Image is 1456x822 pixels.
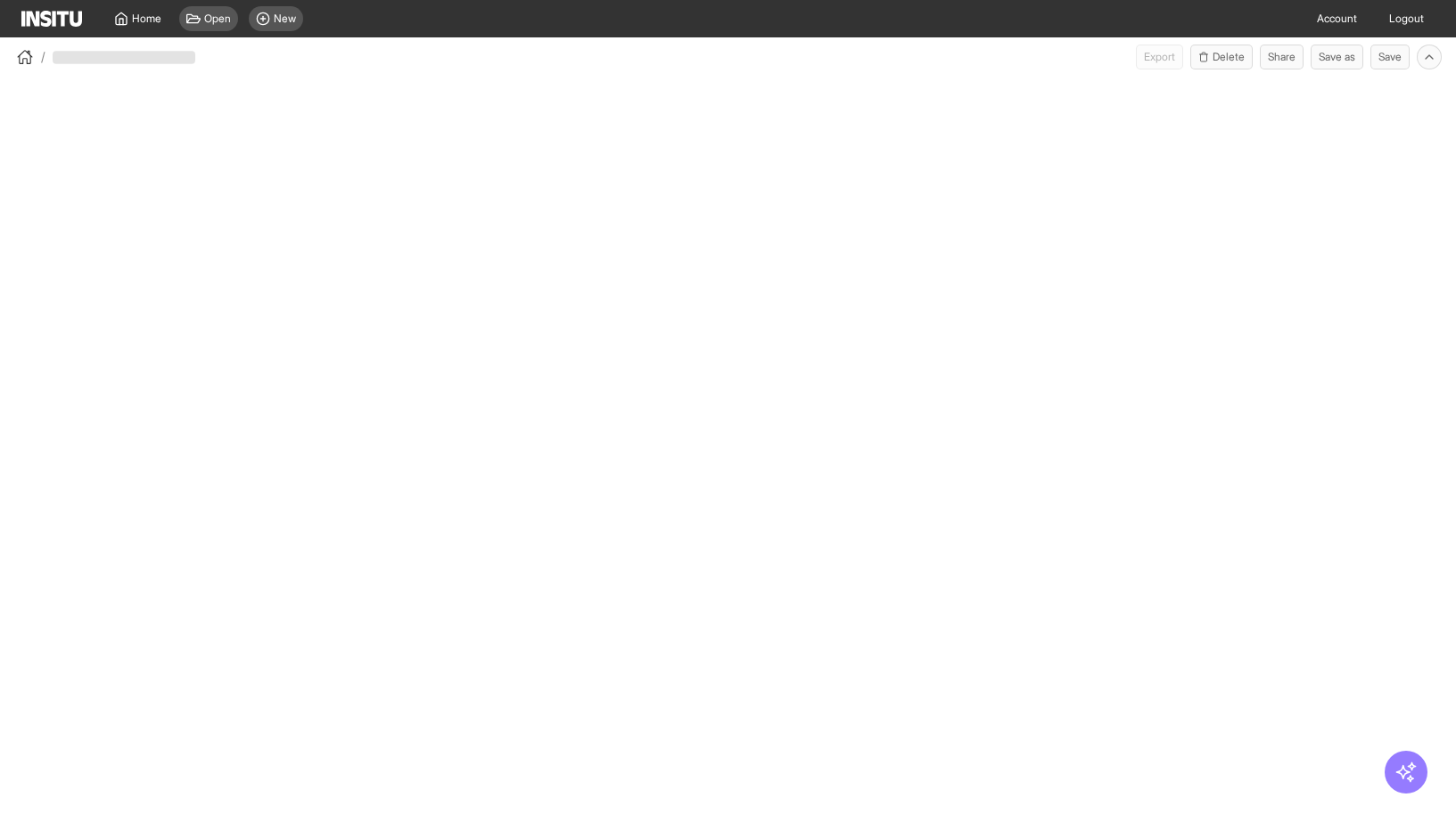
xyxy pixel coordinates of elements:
[274,12,296,26] span: New
[204,12,231,26] span: Open
[1370,45,1410,69] button: Save
[14,46,45,68] button: /
[1190,45,1253,69] button: Delete
[41,48,45,66] span: /
[1136,45,1183,69] span: Can currently only export from Insights reports.
[1136,45,1183,69] button: Export
[21,11,82,27] img: Logo
[132,12,161,26] span: Home
[1311,45,1363,69] button: Save as
[1260,45,1304,69] button: Share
